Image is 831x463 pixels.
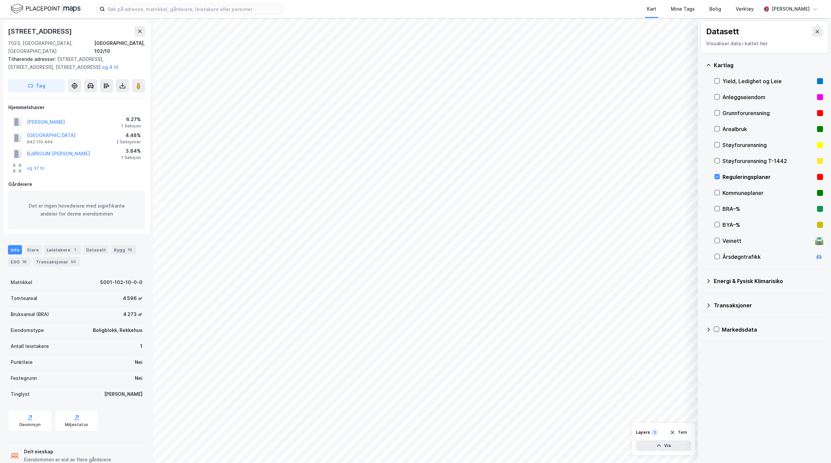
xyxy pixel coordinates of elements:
div: Yield, Ledighet og Leie [722,77,814,85]
div: Visualiser data i kartet her. [706,40,823,48]
div: BRA–% [722,205,814,213]
div: 942 110 464 [27,139,53,145]
div: Markedsdata [722,326,823,334]
div: Punktleie [11,358,33,366]
div: 10 [127,246,134,253]
div: [STREET_ADDRESS], [STREET_ADDRESS], [STREET_ADDRESS] [8,55,140,71]
div: 7023, [GEOGRAPHIC_DATA], [GEOGRAPHIC_DATA] [8,39,94,55]
div: 4.48% [117,131,141,139]
div: 1 [651,429,658,436]
input: Søk på adresse, matrikkel, gårdeiere, leietakere eller personer [105,4,283,14]
div: 6.27% [121,115,141,123]
div: Antall leietakere [11,342,49,350]
div: Tinglyst [11,390,30,398]
div: [PERSON_NAME] [772,5,810,13]
div: Gårdeiere [8,180,145,188]
div: Arealbruk [722,125,814,133]
div: Veinett [722,237,812,245]
div: Tomteareal [11,294,37,302]
div: Boligblokk, Rekkehus [93,326,142,334]
div: Nei [135,358,142,366]
div: Bygg [111,245,136,254]
div: Leietakere [44,245,81,254]
div: Mine Tags [671,5,695,13]
div: 3.84% [121,147,141,155]
span: Tilhørende adresser: [8,56,57,62]
div: Verktøy [736,5,754,13]
div: 1 [140,342,142,350]
div: 1 Seksjon [121,155,141,160]
div: Datasett [84,245,109,254]
div: Det er ingen hovedeiere med signifikante andeler for denne eiendommen [8,191,145,229]
div: Bruksareal (BRA) [11,310,49,318]
div: Kommuneplaner [722,189,814,197]
div: Anleggseiendom [722,93,814,101]
button: Tøm [666,427,691,438]
div: Layers [636,430,650,435]
div: [GEOGRAPHIC_DATA], 102/10 [94,39,145,55]
div: Støyforurensning [722,141,814,149]
div: Bolig [709,5,721,13]
div: Matrikkel [11,278,32,286]
div: Delt eieskap [24,448,111,456]
div: Transaksjoner [33,257,80,266]
div: Kartlag [714,61,823,69]
div: 16 [21,258,28,265]
div: Kontrollprogram for chat [798,431,831,463]
div: 1 [72,246,78,253]
div: 4 596 ㎡ [123,294,142,302]
div: Kart [647,5,656,13]
div: 🛣️ [815,236,824,245]
img: logo.f888ab2527a4732fd821a326f86c7f29.svg [11,3,81,15]
div: Energi & Fysisk Klimarisiko [714,277,823,285]
div: 4 273 ㎡ [123,310,142,318]
iframe: Chat Widget [798,431,831,463]
div: Reguleringsplaner [722,173,814,181]
div: 1 Seksjon [121,123,141,129]
div: Geoinnsyn [19,422,41,427]
div: Eiendomstype [11,326,44,334]
div: 5001-102-10-0-0 [100,278,142,286]
div: Festegrunn [11,374,37,382]
div: 50 [70,258,77,265]
button: Tag [8,79,65,92]
div: ESG [8,257,31,266]
div: Eiere [25,245,41,254]
div: 2 Seksjoner [117,139,141,145]
div: [STREET_ADDRESS] [8,26,73,37]
button: Vis [636,440,691,451]
div: Miljøstatus [65,422,88,427]
div: Nei [135,374,142,382]
div: [PERSON_NAME] [104,390,142,398]
div: Datasett [706,26,739,37]
div: BYA–% [722,221,814,229]
div: Årsdøgntrafikk [722,253,812,261]
div: Transaksjoner [714,301,823,309]
div: Hjemmelshaver [8,103,145,111]
div: Info [8,245,22,254]
div: Støyforurensning T-1442 [722,157,814,165]
div: Grunnforurensning [722,109,814,117]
